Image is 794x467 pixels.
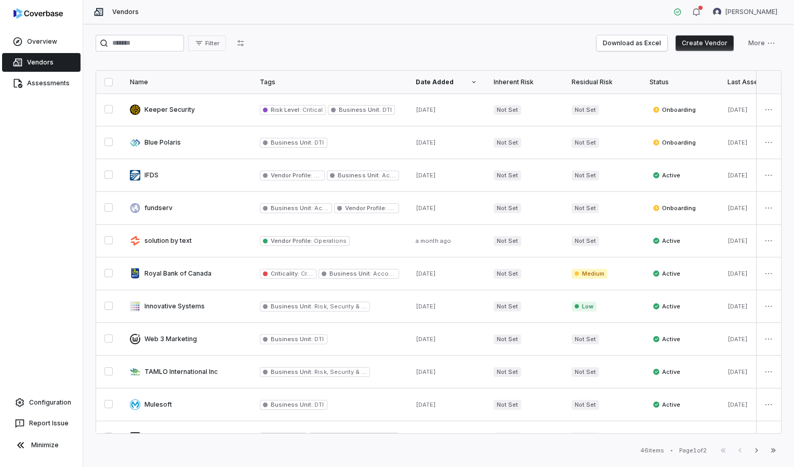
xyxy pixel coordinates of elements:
[572,105,599,115] span: Not Set
[494,433,521,443] span: Not Set
[653,302,680,310] span: Active
[313,368,395,375] span: Risk, Security & Compliance
[14,8,63,19] img: logo-D7KZi-bG.svg
[313,204,348,212] span: Accounting
[653,171,680,179] span: Active
[313,303,395,310] span: Risk, Security & Compliance
[271,303,313,310] span: Business Unit :
[572,400,599,410] span: Not Set
[271,270,299,277] span: Criticality :
[416,270,436,277] span: [DATE]
[2,74,81,93] a: Assessments
[301,106,322,113] span: Critical
[313,335,324,343] span: DTI
[271,106,301,113] span: Risk Level :
[653,237,680,245] span: Active
[572,78,633,86] div: Residual Risk
[205,40,219,47] span: Filter
[312,172,339,179] span: Financial
[4,435,78,456] button: Minimize
[653,106,696,114] span: Onboarding
[2,53,81,72] a: Vendors
[372,270,407,277] span: Accounting
[494,203,521,213] span: Not Set
[271,368,313,375] span: Business Unit :
[381,106,392,113] span: DTI
[345,204,387,212] span: Vendor Profile :
[727,204,748,212] span: [DATE]
[727,270,748,277] span: [DATE]
[713,8,721,16] img: Meghan Paonessa avatar
[727,78,789,86] div: Last Assessed
[271,335,313,343] span: Business Unit :
[380,172,416,179] span: Accounting
[653,335,680,343] span: Active
[653,204,696,212] span: Onboarding
[707,4,784,20] button: Meghan Paonessa avatar[PERSON_NAME]
[597,35,667,51] button: Download as Excel
[494,78,555,86] div: Inherent Risk
[130,78,243,86] div: Name
[416,368,436,375] span: [DATE]
[727,237,748,244] span: [DATE]
[112,8,139,16] span: Vendors
[271,172,312,179] span: Vendor Profile :
[312,237,346,244] span: Operations
[727,106,748,113] span: [DATE]
[494,105,521,115] span: Not Set
[494,138,521,148] span: Not Set
[653,368,680,376] span: Active
[416,106,436,113] span: [DATE]
[494,334,521,344] span: Not Set
[572,171,599,180] span: Not Set
[416,303,436,310] span: [DATE]
[313,401,324,408] span: DTI
[572,302,597,312] span: Low
[676,35,734,51] button: Create Vendor
[339,106,381,113] span: Business Unit :
[2,32,81,51] a: Overview
[640,447,664,455] div: 46 items
[679,447,707,455] div: Page 1 of 2
[4,393,78,412] a: Configuration
[572,367,599,377] span: Not Set
[727,172,748,179] span: [DATE]
[727,335,748,343] span: [DATE]
[416,172,436,179] span: [DATE]
[271,139,313,146] span: Business Unit :
[494,171,521,180] span: Not Set
[338,172,380,179] span: Business Unit :
[260,78,399,86] div: Tags
[416,401,436,408] span: [DATE]
[494,269,521,279] span: Not Set
[653,433,680,442] span: Active
[572,269,607,279] span: Medium
[494,367,521,377] span: Not Set
[494,302,521,312] span: Not Set
[650,78,711,86] div: Status
[188,35,226,51] button: Filter
[387,204,414,212] span: Financial
[653,269,680,278] span: Active
[313,139,324,146] span: DTI
[572,236,599,246] span: Not Set
[727,368,748,375] span: [DATE]
[727,401,748,408] span: [DATE]
[653,138,696,147] span: Onboarding
[4,414,78,433] button: Report Issue
[572,433,599,443] span: Not Set
[742,35,782,51] button: More
[653,400,680,409] span: Active
[271,204,313,212] span: Business Unit :
[416,204,436,212] span: [DATE]
[725,8,777,16] span: [PERSON_NAME]
[416,237,451,244] span: a month ago
[572,138,599,148] span: Not Set
[727,139,748,146] span: [DATE]
[271,237,312,244] span: Vendor Profile :
[494,236,521,246] span: Not Set
[670,447,673,454] div: •
[299,270,321,277] span: Critical
[416,139,436,146] span: [DATE]
[572,203,599,213] span: Not Set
